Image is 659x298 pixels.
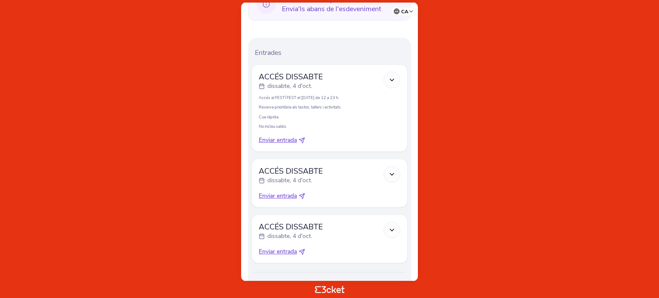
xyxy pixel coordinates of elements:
[259,72,323,82] span: ACCÉS DISSABTE
[259,114,400,120] p: Cua ràpida.
[259,222,323,232] span: ACCÉS DISSABTE
[267,176,312,185] p: dissabte, 4 d'oct.
[259,104,400,110] p: Reserva prioritària als tastos, tallers i activitats.
[259,166,323,176] span: ACCÉS DISSABTE
[259,95,400,100] p: Accés al FESTÍ FEST el [DATE] de 12 a 23 h.
[267,82,312,90] p: dissabte, 4 d'oct.
[259,136,297,144] span: Enviar entrada
[267,232,312,241] p: dissabte, 4 d'oct.
[259,123,400,129] p: No inclou saldo.
[259,247,297,256] span: Enviar entrada
[255,48,408,57] p: Entrades
[259,192,297,200] span: Enviar entrada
